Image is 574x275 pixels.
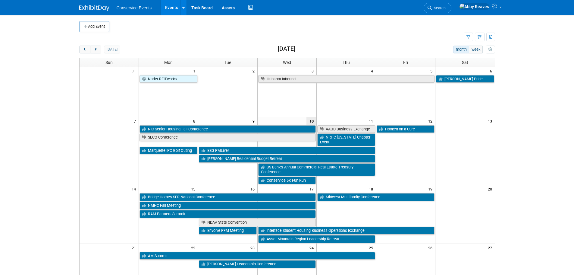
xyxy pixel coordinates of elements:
span: 15 [190,185,198,193]
a: [PERSON_NAME] Leadership Conference [199,260,316,268]
span: 4 [370,67,376,75]
span: 25 [368,244,376,251]
button: week [469,46,483,53]
span: 12 [428,117,435,125]
span: 17 [309,185,316,193]
img: Abby Reaves [459,3,489,10]
a: AAGD Business Exchange [317,125,375,133]
span: 24 [309,244,316,251]
span: Wed [283,60,291,65]
a: US Bank’s Annual Commercial Real Estate Treasury Conference [258,163,375,176]
a: ESG PMLive! [199,147,375,155]
span: 23 [250,244,257,251]
span: 31 [131,67,139,75]
a: AM Summit [140,252,375,260]
button: myCustomButton [486,46,495,53]
a: NDAA State Convention [199,219,316,226]
a: Midwest Multifamily Conference [317,193,434,201]
span: 16 [250,185,257,193]
span: 1 [193,67,198,75]
span: 3 [311,67,316,75]
span: 2 [252,67,257,75]
span: 10 [306,117,316,125]
a: Envolve PFM Meeting [199,227,257,235]
span: 9 [252,117,257,125]
i: Personalize Calendar [488,48,492,52]
button: month [453,46,469,53]
span: Thu [343,60,350,65]
span: 27 [487,244,495,251]
button: [DATE] [104,46,120,53]
span: 8 [193,117,198,125]
span: Conservice Events [117,5,152,10]
a: NRHC [US_STATE] Chapter Event [317,133,375,146]
a: Marquette IPC Golf Outing [140,147,197,155]
span: 13 [487,117,495,125]
button: prev [79,46,90,53]
span: 14 [131,185,139,193]
span: Mon [164,60,173,65]
span: 26 [428,244,435,251]
span: 21 [131,244,139,251]
span: Search [432,6,446,10]
a: Conservice 5K Fun Run [258,177,316,184]
h2: [DATE] [278,46,295,52]
a: RAM Partners Summit [140,210,316,218]
a: Hubspot Inbound [258,75,435,83]
span: 18 [368,185,376,193]
a: NIC Senior Housing Fall Conference [140,125,316,133]
button: Add Event [79,21,109,32]
a: Search [424,3,451,13]
a: Nariet REITworks [140,75,197,83]
a: Asset Mountain Region Leadership Retreat [258,235,375,243]
span: Tue [224,60,231,65]
span: 5 [430,67,435,75]
span: 11 [368,117,376,125]
span: 7 [133,117,139,125]
a: Bridge Homes SFR National Conference [140,193,316,201]
span: Sat [462,60,468,65]
span: 6 [489,67,495,75]
a: Interface Student Housing Business Operations Exchange [258,227,435,235]
button: next [90,46,101,53]
span: Fri [403,60,408,65]
a: Hooked on a Cure [377,125,434,133]
span: 19 [428,185,435,193]
img: ExhibitDay [79,5,109,11]
span: 20 [487,185,495,193]
a: SECO Conference [140,133,316,141]
a: NMHC Fall Meeting [140,202,316,209]
span: 22 [190,244,198,251]
span: Sun [105,60,113,65]
a: [PERSON_NAME] Residential Budget Retreat [199,155,375,163]
a: [PERSON_NAME] Pride [436,75,494,83]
